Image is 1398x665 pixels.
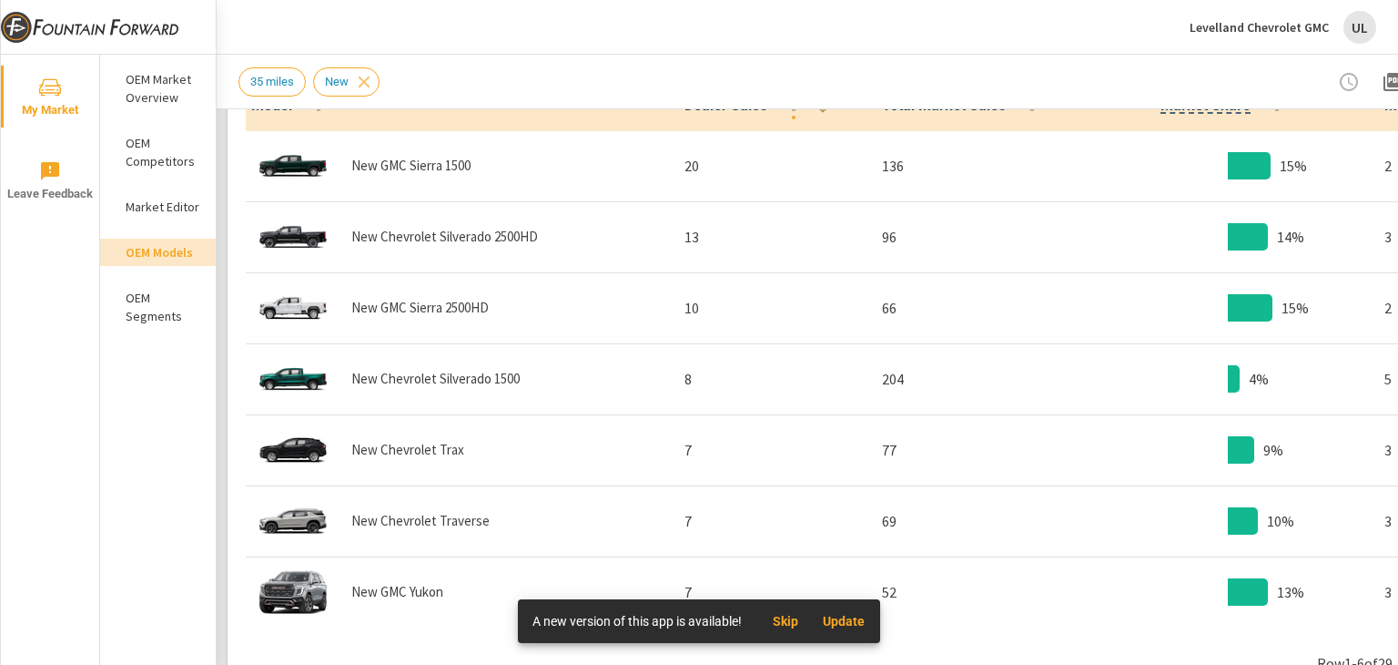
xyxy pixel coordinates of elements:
[100,193,216,220] div: Market Editor
[6,77,94,121] span: My Market
[764,613,807,629] span: Skip
[351,229,538,245] p: New Chevrolet Silverado 2500HD
[532,614,742,629] span: A new version of this app is available!
[257,138,329,193] img: glamour
[684,226,853,248] p: 13
[1343,11,1376,44] div: UL
[100,129,216,175] div: OEM Competitors
[313,67,380,97] div: New
[882,581,1071,603] p: 52
[1263,439,1283,461] p: 9%
[684,510,853,532] p: 7
[351,513,490,529] p: New Chevrolet Traverse
[257,565,329,619] img: glamour
[684,297,853,319] p: 10
[1280,155,1307,177] p: 15%
[257,281,329,335] img: glamour
[1190,19,1329,36] p: Levelland Chevrolet GMC
[1281,297,1309,319] p: 15%
[882,226,1071,248] p: 96
[1277,226,1304,248] p: 14%
[684,368,853,390] p: 8
[882,155,1071,177] p: 136
[1267,510,1294,532] p: 10%
[822,613,866,629] span: Update
[126,198,201,216] p: Market Editor
[6,160,94,205] span: Leave Feedback
[1,55,99,222] div: nav menu
[126,134,201,170] p: OEM Competitors
[126,289,201,325] p: OEM Segments
[351,300,489,316] p: New GMC Sierra 2500HD
[314,75,360,88] span: New
[815,607,873,636] button: Update
[882,510,1071,532] p: 69
[100,66,216,111] div: OEM Market Overview
[257,210,329,264] img: glamour
[684,155,853,177] p: 20
[684,439,853,461] p: 7
[100,284,216,330] div: OEM Segments
[257,494,329,548] img: glamour
[1249,368,1269,390] p: 4%
[882,368,1071,390] p: 204
[1277,581,1304,603] p: 13%
[257,352,329,406] img: glamour
[126,243,201,261] p: OEM Models
[756,607,815,636] button: Skip
[351,442,464,458] p: New Chevrolet Trax
[351,158,471,174] p: New GMC Sierra 1500
[882,439,1071,461] p: 77
[239,75,305,88] span: 35 miles
[100,239,216,266] div: OEM Models
[882,297,1071,319] p: 66
[684,581,853,603] p: 7
[351,371,520,387] p: New Chevrolet Silverado 1500
[257,423,329,477] img: glamour
[126,70,201,107] p: OEM Market Overview
[351,584,443,600] p: New GMC Yukon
